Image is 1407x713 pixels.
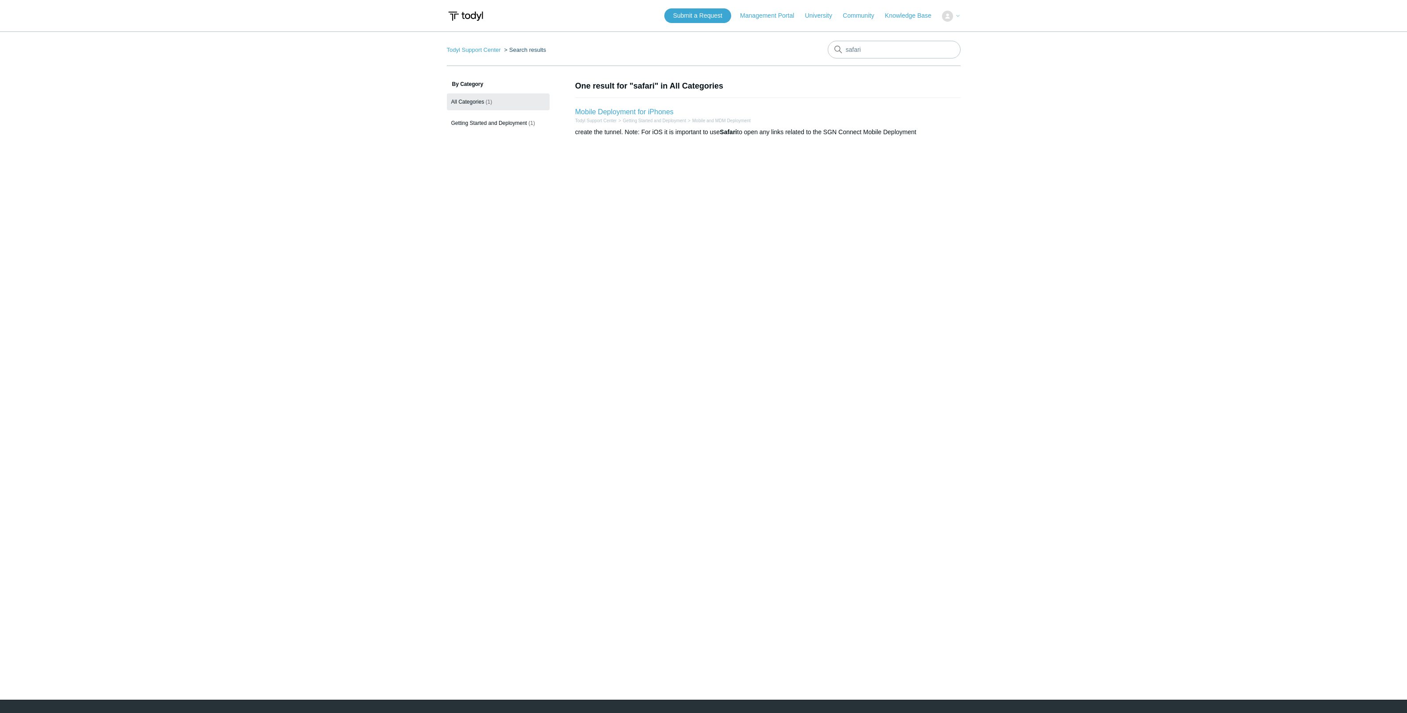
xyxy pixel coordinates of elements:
span: Getting Started and Deployment [451,120,527,126]
a: All Categories (1) [447,93,550,110]
span: (1) [486,99,492,105]
img: Todyl Support Center Help Center home page [447,8,485,24]
li: Getting Started and Deployment [616,117,686,124]
li: Todyl Support Center [575,117,617,124]
a: Management Portal [740,11,803,20]
a: Knowledge Base [885,11,940,20]
a: Todyl Support Center [447,46,501,53]
li: Mobile and MDM Deployment [686,117,751,124]
div: create the tunnel. Note: For iOS it is important to use to open any links related to the SGN Conn... [575,128,961,137]
li: Search results [502,46,546,53]
span: (1) [528,120,535,126]
a: Community [843,11,883,20]
h3: By Category [447,80,550,88]
span: All Categories [451,99,485,105]
em: Safari [720,128,737,136]
a: University [805,11,841,20]
h1: One result for "safari" in All Categories [575,80,961,92]
a: Getting Started and Deployment (1) [447,115,550,132]
li: Todyl Support Center [447,46,503,53]
a: Getting Started and Deployment [623,118,686,123]
a: Todyl Support Center [575,118,617,123]
a: Mobile Deployment for iPhones [575,108,674,116]
a: Submit a Request [664,8,731,23]
input: Search [828,41,961,58]
a: Mobile and MDM Deployment [692,118,751,123]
